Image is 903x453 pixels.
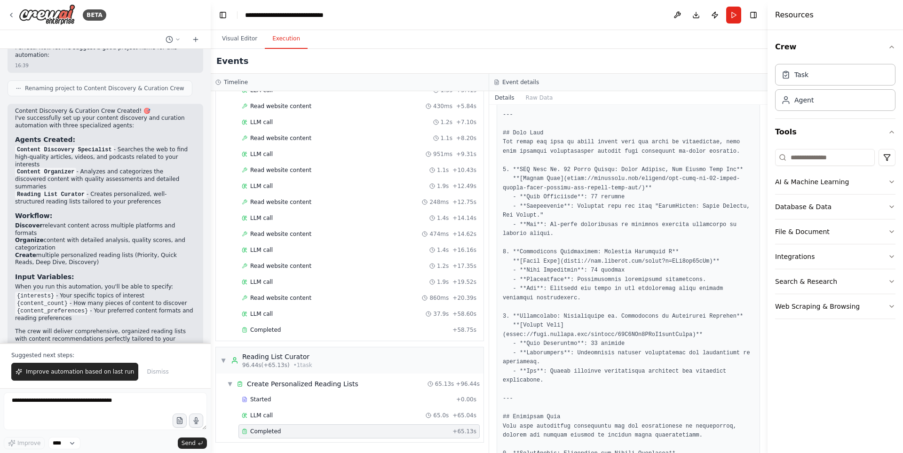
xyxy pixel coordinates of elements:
[452,198,476,206] span: + 12.75s
[11,363,138,381] button: Improve automation based on last run
[11,351,199,359] p: Suggested next steps:
[83,9,106,21] div: BETA
[452,294,476,302] span: + 20.39s
[250,396,271,403] span: Started
[250,310,273,318] span: LLM call
[15,168,196,190] li: - Analyzes and categorizes the discovered content with quality assessments and detailed summaries
[429,198,449,206] span: 248ms
[489,91,520,104] button: Details
[429,230,449,238] span: 474ms
[182,439,196,447] span: Send
[250,294,311,302] span: Read website content
[441,118,452,126] span: 1.2s
[433,412,449,419] span: 65.0s
[216,8,230,22] button: Hide left sidebar
[437,182,449,190] span: 1.9s
[775,302,860,311] div: Web Scraping & Browsing
[452,214,476,222] span: + 14.14s
[775,9,814,21] h4: Resources
[250,412,273,419] span: LLM call
[293,361,312,369] span: • 1 task
[429,294,449,302] span: 860ms
[15,44,196,59] p: Perfect! Now let me suggest a good project name for this automation:
[794,70,808,79] div: Task
[502,78,539,86] h3: Event details
[242,352,312,361] div: Reading List Curator
[147,368,168,375] span: Dismiss
[242,361,290,369] span: 96.44s (+65.13s)
[452,310,476,318] span: + 58.60s
[15,136,75,143] strong: Agents Created:
[452,412,476,419] span: + 65.04s
[15,237,196,251] li: content with detailed analysis, quality scores, and categorization
[216,55,248,68] h2: Events
[250,118,273,126] span: LLM call
[452,230,476,238] span: + 14.62s
[775,60,895,118] div: Crew
[178,437,207,449] button: Send
[452,166,476,174] span: + 10.43s
[775,244,895,269] button: Integrations
[250,326,281,334] span: Completed
[433,310,449,318] span: 37.9s
[15,252,196,266] li: multiple personalized reading lists (Priority, Quick Reads, Deep Dive, Discovery)
[250,134,311,142] span: Read website content
[25,85,184,92] span: Renaming project to Content Discovery & Curation Crew
[456,118,476,126] span: + 7.10s
[775,145,895,327] div: Tools
[15,307,90,315] code: {content_preferences}
[227,380,233,388] span: ▼
[15,62,29,69] div: 16:39
[775,202,832,211] div: Database & Data
[250,214,273,222] span: LLM call
[17,439,40,447] span: Improve
[15,292,196,300] li: - Your specific topics of interest
[437,246,449,254] span: 1.4s
[15,307,196,322] li: - Your preferred content formats and reading preferences
[188,34,203,45] button: Start a new chat
[775,294,895,319] button: Web Scraping & Browsing
[775,170,895,194] button: AI & Machine Learning
[15,299,70,308] code: {content_count}
[15,108,196,115] h2: Content Discovery & Curation Crew Created! 🎯
[224,78,248,86] h3: Timeline
[775,269,895,294] button: Search & Research
[775,177,849,187] div: AI & Machine Learning
[15,283,196,291] p: When you run this automation, you'll be able to specify:
[775,227,830,236] div: File & Document
[456,150,476,158] span: + 9.31s
[452,278,476,286] span: + 19.52s
[19,4,75,25] img: Logo
[775,195,895,219] button: Database & Data
[15,328,196,357] p: The crew will deliver comprehensive, organized reading lists with content recommendations perfect...
[775,119,895,145] button: Tools
[214,29,265,49] button: Visual Editor
[173,414,187,428] button: Upload files
[775,277,837,286] div: Search & Research
[250,182,273,190] span: LLM call
[15,237,44,243] strong: Organize
[15,222,196,237] li: relevant content across multiple platforms and formats
[15,190,87,199] code: Reading List Curator
[435,380,454,388] span: 65.13s
[775,252,815,261] div: Integrations
[250,262,311,270] span: Read website content
[250,150,273,158] span: LLM call
[15,222,42,229] strong: Discover
[265,29,308,49] button: Execution
[15,273,74,281] strong: Input Variables:
[456,134,476,142] span: + 8.20s
[441,134,452,142] span: 1.1s
[437,278,449,286] span: 1.9s
[250,102,311,110] span: Read website content
[15,300,196,307] li: - How many pieces of content to discover
[250,278,273,286] span: LLM call
[189,414,203,428] button: Click to speak your automation idea
[747,8,760,22] button: Hide right sidebar
[142,363,173,381] button: Dismiss
[247,379,358,389] div: Create Personalized Reading Lists
[15,252,36,258] strong: Create
[456,396,476,403] span: + 0.00s
[452,428,476,435] span: + 65.13s
[437,166,449,174] span: 1.1s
